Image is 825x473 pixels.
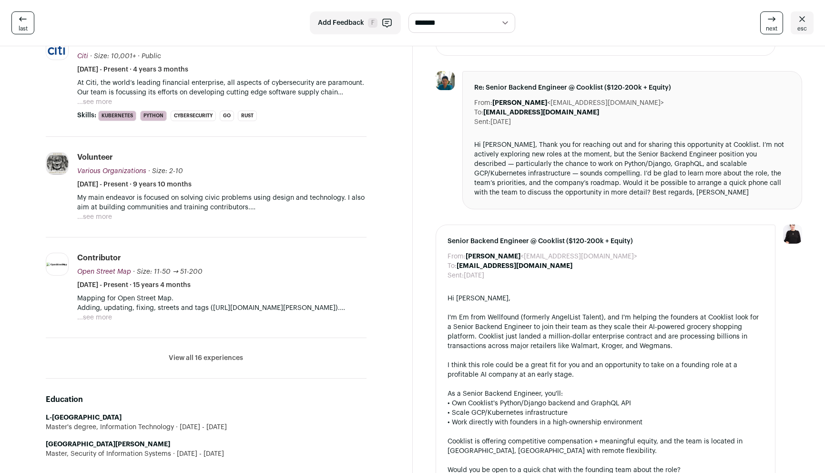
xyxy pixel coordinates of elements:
[77,65,188,74] span: [DATE] - Present · 4 years 3 months
[448,236,764,246] span: Senior Backend Engineer @ Cooklist ($120-200k + Equity)
[169,353,243,363] button: View all 16 experiences
[448,360,764,380] div: I think this role could be a great fit for you and an opportunity to take on a founding role at a...
[791,11,814,34] a: esc
[77,212,112,222] button: ...see more
[77,180,192,189] span: [DATE] - Present · 9 years 10 months
[77,53,88,60] span: Citi
[133,268,203,275] span: · Size: 11-50 → 51-200
[436,71,455,90] img: c9bb5fd76d1151a2c7c5549cfda27f792b7a858f280dc2186001bfe78eea93fe.jpg
[466,252,637,261] dd: <[EMAIL_ADDRESS][DOMAIN_NAME]>
[77,111,96,120] span: Skills:
[760,11,783,34] a: next
[77,193,367,212] p: My main endeavor is focused on solving civic problems using design and technology. I also aim at ...
[466,253,520,260] b: [PERSON_NAME]
[171,449,224,459] span: [DATE] - [DATE]
[474,98,492,108] dt: From:
[448,389,764,399] div: As a Senior Backend Engineer, you'll:
[77,313,112,322] button: ...see more
[77,97,112,107] button: ...see more
[448,313,764,351] div: I'm Em from Wellfound (formerly AngelList Talent), and I'm helping the founders at Cooklist look ...
[238,111,257,121] li: Rust
[457,263,572,269] b: [EMAIL_ADDRESS][DOMAIN_NAME]
[140,111,167,121] li: Python
[77,268,131,275] span: Open Street Map
[19,25,28,32] span: last
[448,437,764,456] div: Cooklist is offering competitive compensation + meaningful equity, and the team is located in [GE...
[310,11,401,34] button: Add Feedback F
[783,225,802,244] img: 9240684-medium_jpg
[11,11,34,34] a: last
[46,262,68,267] img: c7a9b541b74eb203d579630f0f72db7bfd07f7d77d944e4d682faa007d18d221.jpg
[46,153,68,175] img: ef24f3903d2b2e31e4c5476d2c3321cdc5ad401b57494d673285fafde7f142eb.jpg
[46,414,122,421] strong: L-[GEOGRAPHIC_DATA]
[77,168,146,175] span: Various Organizations
[797,25,807,32] span: esc
[46,449,367,459] div: Master, Security of Information Systems
[474,140,791,197] div: Hi [PERSON_NAME], Thank you for reaching out and for sharing this opportunity at Cooklist. I’m no...
[448,418,764,427] div: • Work directly with founders in a high-ownership environment
[474,83,791,93] span: Re: Senior Backend Engineer @ Cooklist ($120-200k + Equity)
[77,294,367,303] p: Mapping for Open Street Map.
[448,294,764,303] div: Hi [PERSON_NAME],
[46,394,367,405] h2: Education
[464,271,484,280] dd: [DATE]
[77,280,191,290] span: [DATE] - Present · 15 years 4 months
[46,42,68,56] img: 1bbe4b65012d900a920ec2b1d7d26cec742997898c0d72044da33abab8b2bb12.jpg
[90,53,136,60] span: · Size: 10,001+
[492,100,547,106] b: [PERSON_NAME]
[492,98,664,108] dd: <[EMAIL_ADDRESS][DOMAIN_NAME]>
[483,109,599,116] b: [EMAIL_ADDRESS][DOMAIN_NAME]
[448,252,466,261] dt: From:
[220,111,234,121] li: Go
[77,303,367,313] p: Adding, updating, fixing, streets and tags ([URL][DOMAIN_NAME][PERSON_NAME]).
[448,408,764,418] div: • Scale GCP/Kubernetes infrastructure
[474,117,490,127] dt: Sent:
[766,25,777,32] span: next
[142,53,161,60] span: Public
[77,253,121,263] div: Contributor
[368,18,377,28] span: F
[490,117,511,127] dd: [DATE]
[474,108,483,117] dt: To:
[77,78,367,97] p: At Citi, the world’s leading financial enterprise, all aspects of cybersecurity are paramount. Ou...
[448,261,457,271] dt: To:
[318,18,364,28] span: Add Feedback
[448,271,464,280] dt: Sent:
[138,51,140,61] span: ·
[46,441,170,448] strong: [GEOGRAPHIC_DATA][PERSON_NAME]
[448,399,764,408] div: • Own Cooklist's Python/Django backend and GraphQL API
[148,168,183,175] span: · Size: 2-10
[46,422,367,432] div: Master's degree, Information Technology
[171,111,216,121] li: Cybersecurity
[77,152,113,163] div: Volunteer
[98,111,136,121] li: Kubernetes
[174,422,227,432] span: [DATE] - [DATE]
